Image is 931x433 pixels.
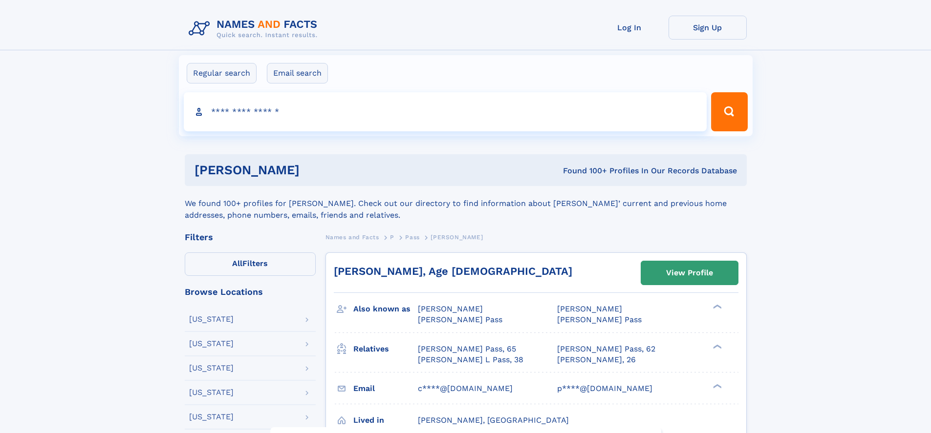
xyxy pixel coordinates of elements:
[418,354,523,365] a: [PERSON_NAME] L Pass, 38
[353,380,418,397] h3: Email
[189,413,234,421] div: [US_STATE]
[334,265,572,277] a: [PERSON_NAME], Age [DEMOGRAPHIC_DATA]
[185,186,747,221] div: We found 100+ profiles for [PERSON_NAME]. Check out our directory to find information about [PERS...
[353,301,418,317] h3: Also known as
[418,415,569,425] span: [PERSON_NAME], [GEOGRAPHIC_DATA]
[557,315,642,324] span: [PERSON_NAME] Pass
[189,389,234,396] div: [US_STATE]
[418,344,516,354] a: [PERSON_NAME] Pass, 65
[557,304,622,313] span: [PERSON_NAME]
[232,259,242,268] span: All
[187,63,257,83] label: Regular search
[185,288,316,296] div: Browse Locations
[711,383,722,389] div: ❯
[711,304,722,310] div: ❯
[390,231,394,243] a: P
[666,262,713,284] div: View Profile
[557,344,655,354] a: [PERSON_NAME] Pass, 62
[669,16,747,40] a: Sign Up
[185,16,325,42] img: Logo Names and Facts
[418,315,502,324] span: [PERSON_NAME] Pass
[418,304,483,313] span: [PERSON_NAME]
[641,261,738,285] a: View Profile
[557,354,636,365] a: [PERSON_NAME], 26
[431,234,483,241] span: [PERSON_NAME]
[711,92,747,131] button: Search Button
[185,233,316,242] div: Filters
[353,341,418,357] h3: Relatives
[590,16,669,40] a: Log In
[185,252,316,276] label: Filters
[189,364,234,372] div: [US_STATE]
[267,63,328,83] label: Email search
[711,343,722,350] div: ❯
[390,234,394,241] span: P
[353,412,418,429] h3: Lived in
[184,92,707,131] input: search input
[325,231,379,243] a: Names and Facts
[195,164,432,176] h1: [PERSON_NAME]
[189,340,234,348] div: [US_STATE]
[405,234,419,241] span: Pass
[189,315,234,323] div: [US_STATE]
[431,165,737,176] div: Found 100+ Profiles In Our Records Database
[405,231,419,243] a: Pass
